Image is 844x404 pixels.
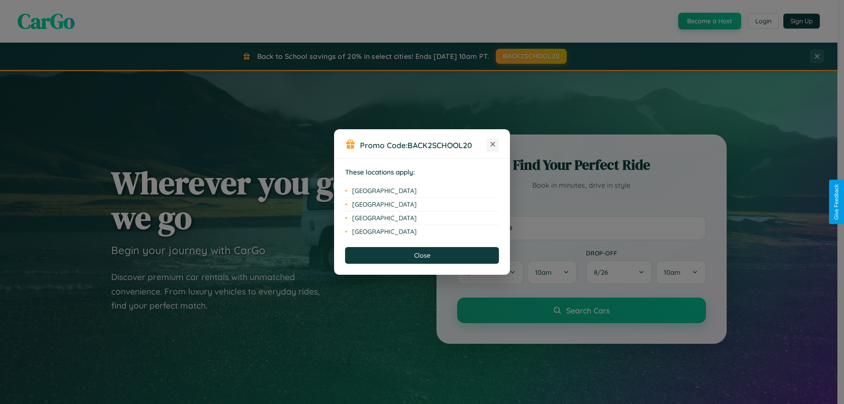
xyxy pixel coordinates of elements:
li: [GEOGRAPHIC_DATA] [345,184,499,198]
b: BACK2SCHOOL20 [407,140,472,150]
li: [GEOGRAPHIC_DATA] [345,211,499,225]
div: Give Feedback [833,184,840,220]
button: Close [345,247,499,264]
li: [GEOGRAPHIC_DATA] [345,225,499,238]
strong: These locations apply: [345,168,415,176]
h3: Promo Code: [360,140,487,150]
li: [GEOGRAPHIC_DATA] [345,198,499,211]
